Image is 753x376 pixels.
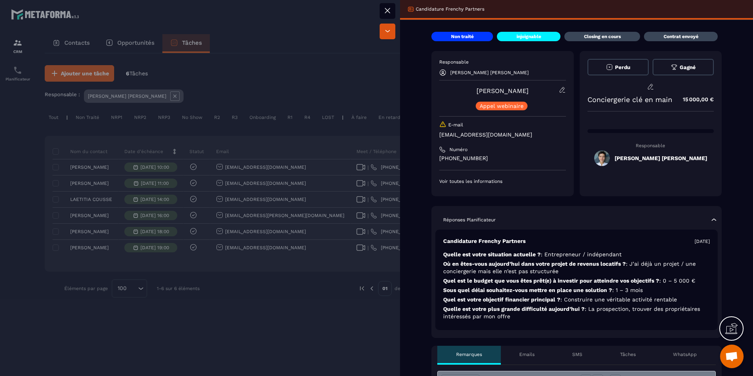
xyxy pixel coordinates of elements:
[695,238,710,245] p: [DATE]
[517,33,541,40] p: injoignable
[587,143,714,148] p: Responsable
[560,296,677,303] span: : Construire une véritable activité rentable
[587,95,672,104] p: Conciergerie clé en main
[673,351,697,358] p: WhatsApp
[720,345,744,368] div: Ouvrir le chat
[477,87,529,95] a: [PERSON_NAME]
[615,155,707,161] h5: [PERSON_NAME] [PERSON_NAME]
[615,64,630,70] span: Perdu
[443,305,710,320] p: Quelle est votre plus grande difficulté aujourd’hui ?
[449,146,467,153] p: Numéro
[659,277,695,284] span: : 0 – 5 000 €
[451,33,474,40] p: Non traité
[443,260,710,275] p: Où en êtes-vous aujourd’hui dans votre projet de revenus locatifs ?
[416,6,484,12] p: Candidature Frenchy Partners
[456,351,482,358] p: Remarques
[572,351,582,358] p: SMS
[541,251,622,257] span: : Entrepreneur / indépendant
[443,251,710,258] p: Quelle est votre situation actuelle ?
[664,33,698,40] p: Contrat envoyé
[675,92,714,107] p: 15 000,00 €
[612,287,643,293] span: : 1 – 3 mois
[443,287,710,294] p: Sous quel délai souhaitez-vous mettre en place une solution ?
[448,122,463,128] p: E-mail
[443,296,710,303] p: Quel est votre objectif financier principal ?
[519,351,535,358] p: Emails
[584,33,621,40] p: Closing en cours
[450,70,529,75] p: [PERSON_NAME] [PERSON_NAME]
[443,237,526,245] p: Candidature Frenchy Partners
[620,351,636,358] p: Tâches
[439,131,566,139] p: [EMAIL_ADDRESS][DOMAIN_NAME]
[653,59,714,75] button: Gagné
[587,59,649,75] button: Perdu
[439,59,566,65] p: Responsable
[443,217,496,223] p: Réponses Planificateur
[480,103,524,109] p: Appel webinaire
[439,178,566,184] p: Voir toutes les informations
[680,64,696,70] span: Gagné
[439,155,566,162] p: [PHONE_NUMBER]
[443,277,710,285] p: Quel est le budget que vous êtes prêt(e) à investir pour atteindre vos objectifs ?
